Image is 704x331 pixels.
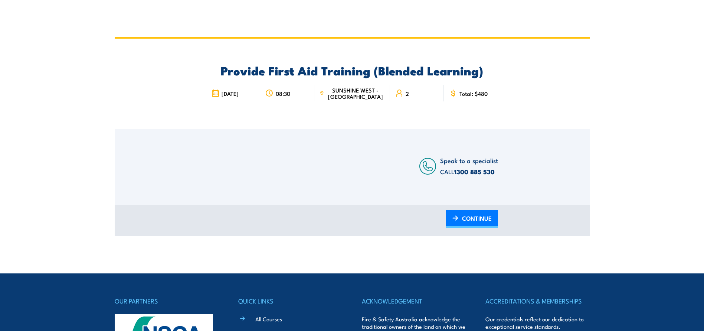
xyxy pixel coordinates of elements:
h4: ACKNOWLEDGEMENT [362,296,466,306]
span: CONTINUE [462,208,492,228]
span: SUNSHINE WEST - [GEOGRAPHIC_DATA] [326,87,384,100]
span: 08:30 [276,90,290,97]
p: Our credentials reflect our dedication to exceptional service standards. [485,315,589,330]
span: Speak to a specialist CALL [440,156,498,176]
a: CONTINUE [446,210,498,228]
span: [DATE] [222,90,239,97]
h4: OUR PARTNERS [115,296,219,306]
h4: ACCREDITATIONS & MEMBERSHIPS [485,296,589,306]
a: 1300 885 530 [454,167,495,176]
a: All Courses [255,315,282,323]
h4: QUICK LINKS [238,296,342,306]
span: 2 [406,90,409,97]
span: Total: $480 [459,90,488,97]
h2: Provide First Aid Training (Blended Learning) [206,65,498,75]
